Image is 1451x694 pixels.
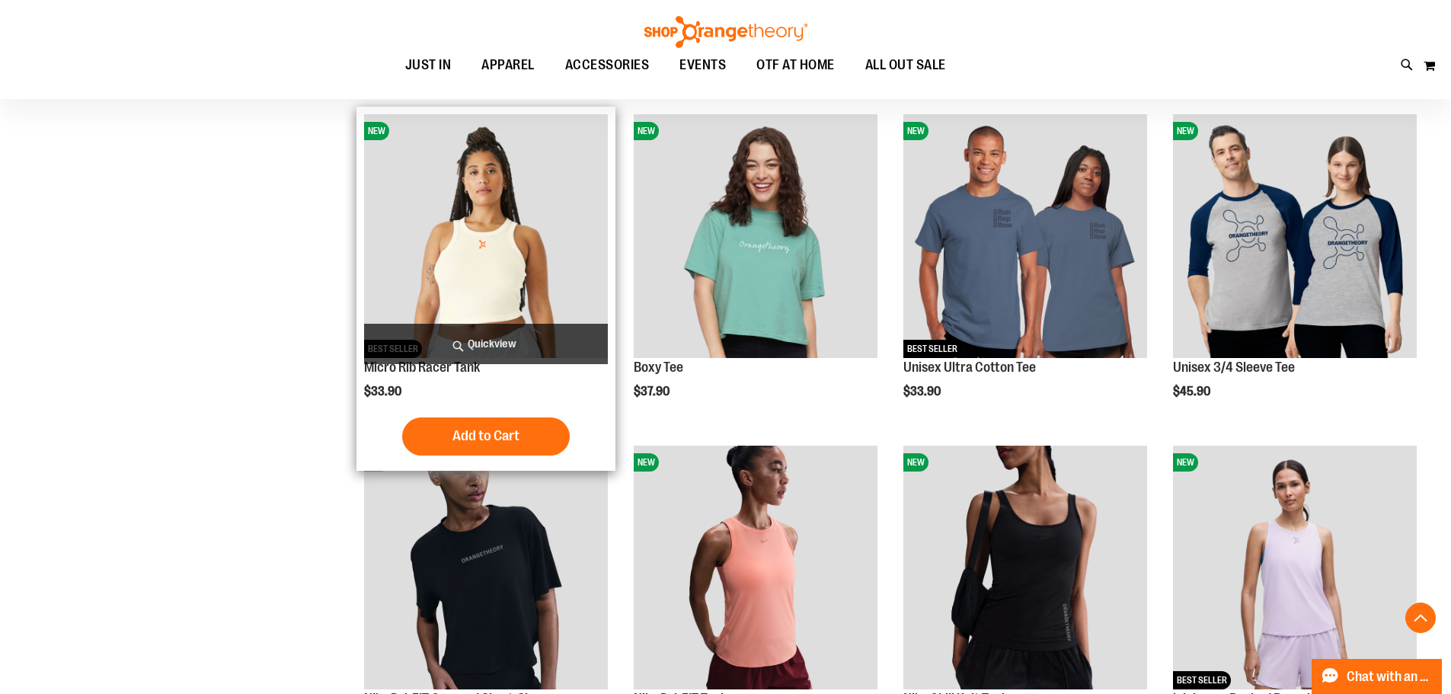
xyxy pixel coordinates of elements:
[1173,122,1198,140] span: NEW
[642,16,810,48] img: Shop Orangetheory
[903,446,1147,689] img: Nike Chill Knit Tank
[481,48,535,82] span: APPAREL
[626,107,885,437] div: product
[756,48,835,82] span: OTF AT HOME
[903,340,961,358] span: BEST SELLER
[565,48,650,82] span: ACCESSORIES
[903,360,1036,375] a: Unisex Ultra Cotton Tee
[364,122,389,140] span: NEW
[364,114,608,360] a: Micro Rib Racer TankNEWBEST SELLER
[865,48,946,82] span: ALL OUT SALE
[364,114,608,358] img: Micro Rib Racer Tank
[634,114,877,360] a: Boxy TeeNEW
[1347,670,1433,684] span: Chat with an Expert
[402,417,570,456] button: Add to Cart
[405,48,452,82] span: JUST IN
[634,446,877,689] img: Nike Dri-FIT Tank
[1173,385,1213,398] span: $45.90
[1173,671,1231,689] span: BEST SELLER
[1173,446,1417,689] img: lululemon Ruched Racerback Tank
[1165,107,1424,437] div: product
[903,122,928,140] span: NEW
[1173,360,1295,375] a: Unisex 3/4 Sleeve Tee
[634,114,877,358] img: Boxy Tee
[1173,453,1198,472] span: NEW
[903,114,1147,360] a: Unisex Ultra Cotton TeeNEWBEST SELLER
[452,427,519,444] span: Add to Cart
[1312,659,1443,694] button: Chat with an Expert
[903,385,943,398] span: $33.90
[1173,446,1417,692] a: lululemon Ruched Racerback TankNEWBEST SELLER
[364,446,608,689] img: Nike Dri-FIT Cropped Short-Sleeve
[364,324,608,364] a: Quickview
[364,446,608,692] a: Nike Dri-FIT Cropped Short-SleeveNEW
[634,453,659,472] span: NEW
[634,385,672,398] span: $37.90
[634,446,877,692] a: Nike Dri-FIT TankNEW
[1173,114,1417,360] a: Unisex 3/4 Sleeve TeeNEW
[896,107,1155,437] div: product
[1405,603,1436,633] button: Back To Top
[903,446,1147,692] a: Nike Chill Knit TankNEW
[634,360,683,375] a: Boxy Tee
[364,360,480,375] a: Micro Rib Racer Tank
[364,385,404,398] span: $33.90
[356,107,615,471] div: product
[634,122,659,140] span: NEW
[1173,114,1417,358] img: Unisex 3/4 Sleeve Tee
[679,48,726,82] span: EVENTS
[903,114,1147,358] img: Unisex Ultra Cotton Tee
[903,453,928,472] span: NEW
